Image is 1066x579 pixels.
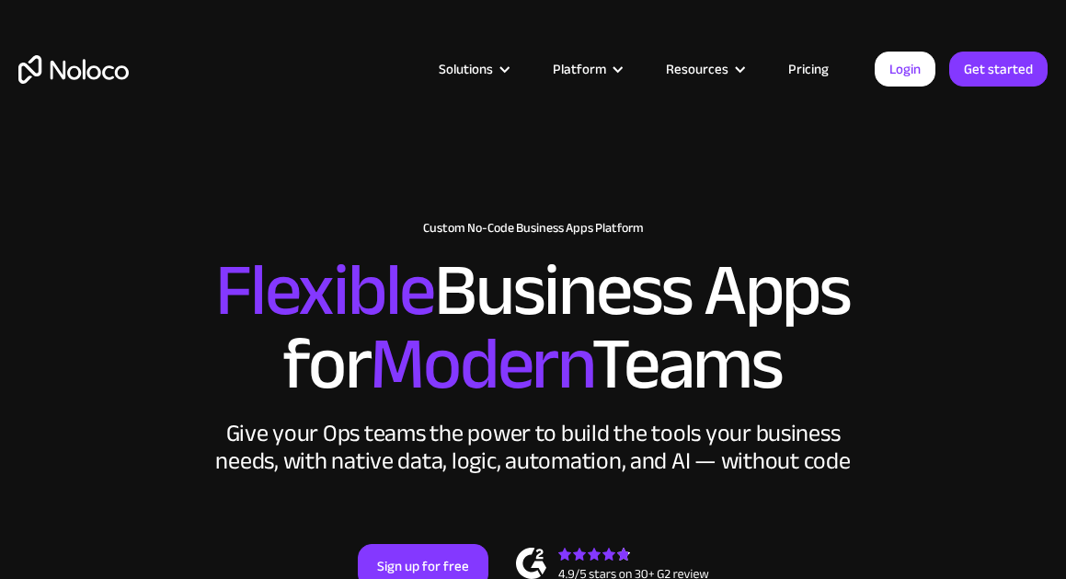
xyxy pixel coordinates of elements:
span: Flexible [215,222,434,359]
div: Resources [643,57,765,81]
a: Pricing [765,57,852,81]
div: Give your Ops teams the power to build the tools your business needs, with native data, logic, au... [212,420,855,475]
div: Platform [530,57,643,81]
div: Platform [553,57,606,81]
a: Get started [949,52,1048,87]
div: Resources [666,57,728,81]
span: Modern [370,295,591,433]
a: Login [875,52,935,87]
div: Solutions [416,57,530,81]
h2: Business Apps for Teams [18,254,1048,401]
a: home [18,55,129,84]
div: Solutions [439,57,493,81]
h1: Custom No-Code Business Apps Platform [18,221,1048,236]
